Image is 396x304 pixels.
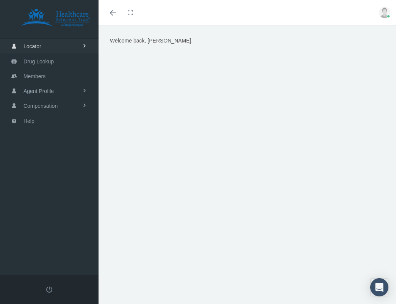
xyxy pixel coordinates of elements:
span: Agent Profile [23,84,54,98]
span: Help [23,114,34,128]
div: Open Intercom Messenger [370,278,388,296]
span: Welcome back, [PERSON_NAME]. [110,38,193,44]
img: HEALTHCARE SOLUTIONS TEAM, LLC [10,8,101,27]
img: user-placeholder.jpg [379,7,390,18]
span: Locator [23,39,41,54]
span: Drug Lookup [23,54,54,69]
span: Members [23,69,45,83]
span: Compensation [23,99,58,113]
